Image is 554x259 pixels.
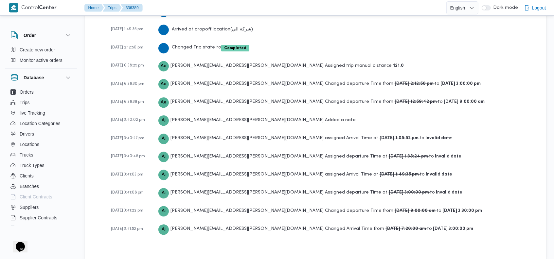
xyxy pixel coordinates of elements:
b: [DATE] 3:00:00 pm [439,82,481,86]
div: assigned Arrival Time at to [158,132,452,144]
button: Location Categories [8,118,75,129]
div: Abdelrahman.ibrahim@illa.com.eg [158,134,169,144]
span: Ai [162,170,166,180]
span: [PERSON_NAME][EMAIL_ADDRESS][PERSON_NAME][DOMAIN_NAME] [170,136,324,140]
span: [PERSON_NAME][EMAIL_ADDRESS][PERSON_NAME][DOMAIN_NAME] [170,190,324,194]
span: [PERSON_NAME][EMAIL_ADDRESS][PERSON_NAME][DOMAIN_NAME] [170,172,324,176]
span: [DATE] 3:40:02 pm [111,118,145,122]
div: Added a note [158,114,356,126]
span: Ae [161,79,167,89]
span: Locations [20,140,39,148]
button: live Tracking [8,108,75,118]
button: Client Contracts [8,192,75,202]
span: Ai [162,206,166,216]
span: Trips [20,99,30,106]
div: assigned Arrival Time at to [158,169,452,180]
b: [DATE] 3:00:00 pm [389,190,430,194]
span: [DATE] 6:38:25 pm [111,64,144,67]
img: X8yXhbKr1z7QwAAAABJRU5ErkJggg== [9,3,18,12]
div: Abdelrahman.ibrahim@illa.com.eg [158,206,169,216]
button: Trips [8,97,75,108]
b: [DATE] 2:12:50 pm [395,82,435,86]
div: Abdelrahman.ibrahim@illa.com.eg [158,224,169,235]
button: Drivers [8,129,75,139]
span: Devices [20,224,36,232]
span: [DATE] 3:41:03 pm [111,173,143,176]
span: [PERSON_NAME][EMAIL_ADDRESS][PERSON_NAME][DOMAIN_NAME] [170,154,324,158]
div: Changed Trip state to [158,42,249,53]
span: Ae [161,61,167,71]
div: Assigned trip manual distance [158,60,404,71]
span: Dark mode [491,5,518,10]
button: Trips [103,4,122,12]
button: Logout [522,1,549,14]
div: Arrived at dropoff location ( شركة الي ) [158,24,253,35]
span: Orders [20,88,34,96]
span: Trucks [20,151,33,159]
span: Ai [162,115,166,126]
span: [DATE] 3:41:08 pm [111,191,144,194]
span: Ai [162,188,166,198]
div: Abdelrahman.ibrahim@illa.com.eg [158,115,169,126]
span: Location Categories [20,120,61,127]
button: Devices [8,223,75,233]
div: Ahmed.ebrahim@illa.com.eg [158,97,169,108]
b: [DATE] 1:38:24 pm [389,154,429,158]
span: Logout [532,4,546,12]
div: Database [5,87,77,229]
div: Assigned departure Time at to [158,187,462,198]
span: Client Contracts [20,193,52,201]
span: [DATE] 3:41:52 pm [111,227,143,231]
span: [PERSON_NAME][EMAIL_ADDRESS][PERSON_NAME][DOMAIN_NAME] [170,82,324,86]
b: [DATE] 9:00:00 am [443,100,485,104]
b: [DATE] 1:05:52 pm [380,136,420,140]
div: Assigned departure Time at to [158,151,461,162]
span: Monitor active orders [20,56,63,64]
b: [DATE] 12:59:42 pm [395,100,438,104]
span: [PERSON_NAME][EMAIL_ADDRESS][PERSON_NAME][DOMAIN_NAME] [170,118,324,122]
span: [PERSON_NAME][EMAIL_ADDRESS][PERSON_NAME][DOMAIN_NAME] [170,100,324,104]
button: Create new order [8,45,75,55]
span: Create new order [20,46,55,54]
b: Invalid date [424,136,452,140]
b: [DATE] 1:49:35 pm [380,172,420,176]
b: [DATE] 9:00:00 am [395,209,437,213]
div: Changed departure Time from to [158,96,485,107]
div: Ahmed.ebrahim@illa.com.eg [158,79,169,89]
button: Home [84,4,104,12]
span: Completed [221,45,249,51]
b: [DATE] 3:30:00 pm [441,209,482,213]
h3: Database [24,74,44,82]
span: Supplier Contracts [20,214,57,222]
span: [DATE] 6:38:38 pm [111,100,144,104]
span: [DATE] 6:38:30 pm [111,82,144,86]
span: Ai [162,152,166,162]
b: Invalid date [435,190,462,194]
div: Changed departure Time from to [158,205,482,216]
div: Abdelrahman.ibrahim@illa.com.eg [158,152,169,162]
div: Ahmed.ebrahim@illa.com.eg [158,61,169,71]
button: Database [10,74,72,82]
div: Changed departure Time from to [158,78,481,89]
iframe: chat widget [7,233,27,252]
button: Orders [8,87,75,97]
b: Invalid date [425,172,452,176]
button: Supplier Contracts [8,213,75,223]
span: Ai [162,134,166,144]
button: Branches [8,181,75,192]
span: Clients [20,172,34,180]
span: Truck Types [20,161,44,169]
span: live Tracking [20,109,45,117]
span: Ai [162,224,166,235]
button: Monitor active orders [8,55,75,65]
span: [DATE] 1:49:35 pm [111,27,143,31]
button: Trucks [8,150,75,160]
span: [PERSON_NAME][EMAIL_ADDRESS][PERSON_NAME][DOMAIN_NAME] [170,227,324,231]
b: Center [39,6,57,10]
button: 336389 [120,4,143,12]
span: [DATE] 3:40:27 pm [111,136,144,140]
span: [DATE] 3:41:22 pm [111,209,143,213]
div: Changed Arrival Time from to [158,223,473,234]
h3: Order [24,31,36,39]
